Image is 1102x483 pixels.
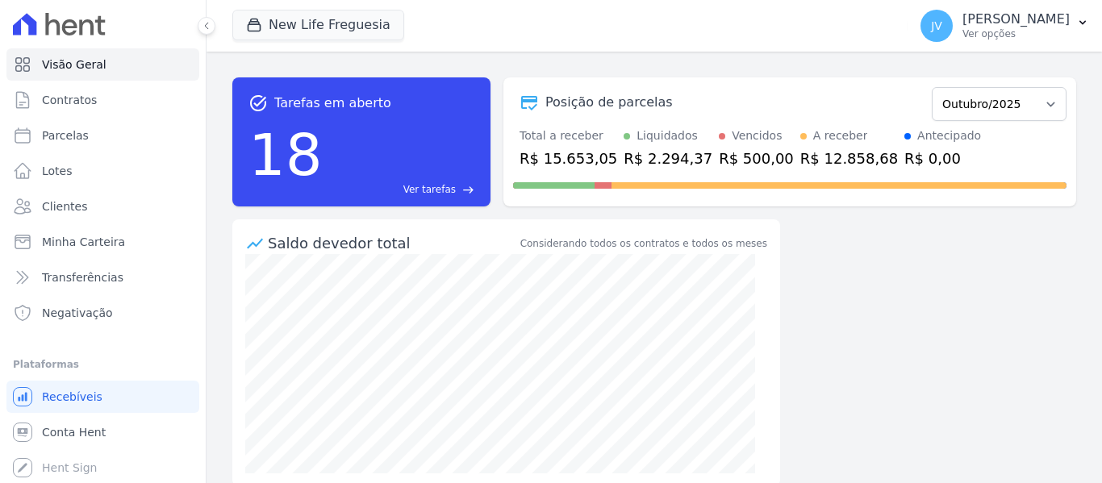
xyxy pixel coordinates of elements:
[520,236,767,251] div: Considerando todos os contratos e todos os meses
[962,27,1070,40] p: Ver opções
[329,182,474,197] a: Ver tarefas east
[42,424,106,440] span: Conta Hent
[624,148,712,169] div: R$ 2.294,37
[248,94,268,113] span: task_alt
[813,127,868,144] div: A receber
[13,355,193,374] div: Plataformas
[6,297,199,329] a: Negativação
[42,92,97,108] span: Contratos
[6,416,199,448] a: Conta Hent
[6,226,199,258] a: Minha Carteira
[42,389,102,405] span: Recebíveis
[732,127,782,144] div: Vencidos
[268,232,517,254] div: Saldo devedor total
[545,93,673,112] div: Posição de parcelas
[232,10,404,40] button: New Life Freguesia
[908,3,1102,48] button: JV [PERSON_NAME] Ver opções
[6,381,199,413] a: Recebíveis
[800,148,898,169] div: R$ 12.858,68
[931,20,942,31] span: JV
[6,261,199,294] a: Transferências
[962,11,1070,27] p: [PERSON_NAME]
[42,305,113,321] span: Negativação
[637,127,698,144] div: Liquidados
[520,148,617,169] div: R$ 15.653,05
[719,148,794,169] div: R$ 500,00
[403,182,456,197] span: Ver tarefas
[248,113,323,197] div: 18
[6,119,199,152] a: Parcelas
[917,127,981,144] div: Antecipado
[6,190,199,223] a: Clientes
[42,163,73,179] span: Lotes
[274,94,391,113] span: Tarefas em aberto
[6,155,199,187] a: Lotes
[520,127,617,144] div: Total a receber
[42,198,87,214] span: Clientes
[6,48,199,81] a: Visão Geral
[42,56,106,73] span: Visão Geral
[904,148,981,169] div: R$ 0,00
[42,269,123,285] span: Transferências
[462,184,474,196] span: east
[42,234,125,250] span: Minha Carteira
[6,84,199,116] a: Contratos
[42,127,89,144] span: Parcelas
